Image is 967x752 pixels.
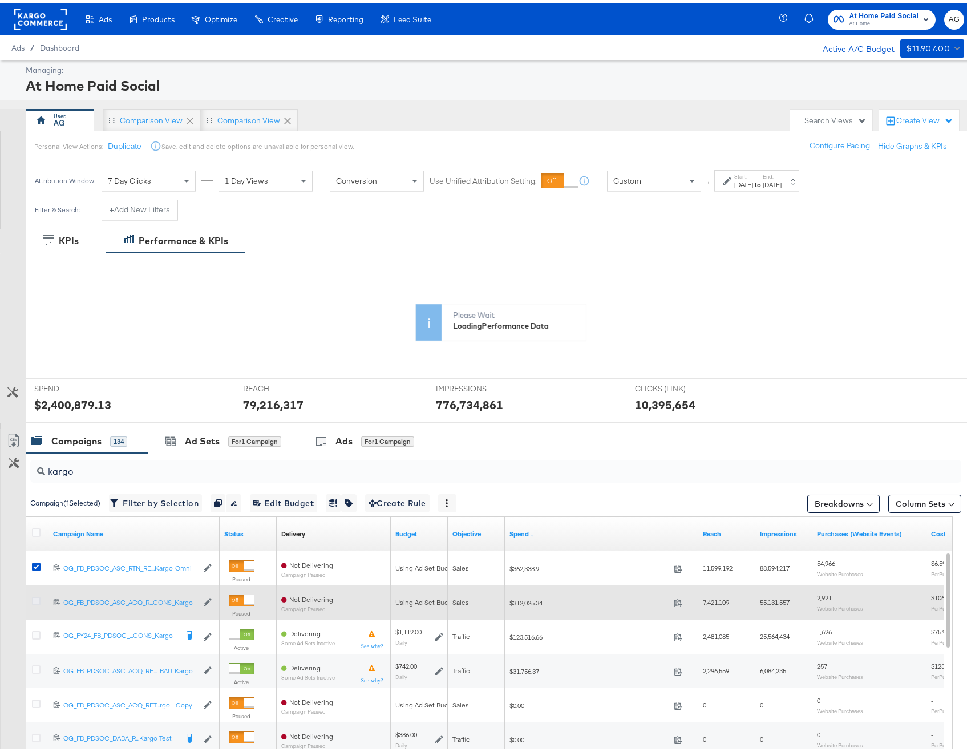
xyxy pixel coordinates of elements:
[817,601,863,608] sub: Website Purchases
[753,177,763,185] strong: to
[817,693,820,701] span: 0
[53,526,215,535] a: Your campaign name.
[931,636,961,642] sub: Per Purchase
[229,641,254,648] label: Active
[99,11,112,21] span: Ads
[63,697,197,706] div: OG_FB_PDSOC_ASC_ACQ_RET...rgo - Copy
[110,433,127,443] div: 134
[703,629,729,637] span: 2,481,085
[931,658,953,667] span: $123.57
[760,595,790,603] span: 55,131,557
[703,731,706,740] span: 0
[849,7,919,19] span: At Home Paid Social
[949,10,960,23] span: AG
[944,6,964,26] button: AG
[452,731,470,740] span: Traffic
[817,590,832,599] span: 2,921
[817,704,863,711] sub: Website Purchases
[452,663,470,672] span: Traffic
[281,526,305,535] a: Reflects the ability of your Ad Campaign to achieve delivery based on ad states, schedule and bud...
[51,431,102,444] div: Campaigns
[63,595,197,604] a: OG_FB_PDSOC_ASC_ACQ_R...CONS_Kargo
[849,16,919,25] span: At Home
[888,491,961,510] button: Column Sets
[702,177,713,181] span: ↑
[250,491,317,509] button: Edit Budget
[112,493,199,507] span: Filter by Selection
[509,526,694,535] a: The total amount spent to date.
[142,11,175,21] span: Products
[336,172,377,183] span: Conversion
[335,431,353,444] div: Ads
[760,663,786,672] span: 6,084,235
[25,40,40,49] span: /
[281,568,333,575] sub: Campaign Paused
[896,112,953,123] div: Create View
[139,231,228,244] div: Performance & KPIs
[509,732,669,741] span: $0.00
[229,743,254,751] label: Paused
[395,738,407,745] sub: Daily
[395,670,407,677] sub: Daily
[63,663,197,673] a: OG_FB_PDSOC_ASC_ACQ_RE..._BAU-Kargo
[931,624,949,633] span: $75.96
[205,11,237,21] span: Optimize
[361,433,414,443] div: for 1 Campaign
[395,595,459,604] div: Using Ad Set Budget
[394,11,431,21] span: Feed Suite
[34,173,96,181] div: Attribution Window:
[281,705,333,711] sub: Campaign Paused
[763,177,782,186] div: [DATE]
[817,658,827,667] span: 257
[817,624,832,633] span: 1,626
[734,177,753,186] div: [DATE]
[365,491,430,509] button: Create Rule
[63,560,197,570] a: OG_FB_PDSOC_ASC_RTN_RE...Kargo-Omni
[734,169,753,177] label: Start:
[281,637,335,643] sub: Some Ad Sets Inactive
[452,526,500,535] a: Your campaign's objective.
[63,730,177,739] div: OG_FB_PDSOC_DABA_R...Kargo-Test
[253,493,314,507] span: Edit Budget
[760,697,763,706] span: 0
[509,561,669,569] span: $362,338.91
[108,114,115,120] div: Drag to reorder tab
[63,697,197,707] a: OG_FB_PDSOC_ASC_ACQ_RET...rgo - Copy
[45,452,877,475] input: Search Campaigns by Name, ID or Objective
[229,709,254,717] label: Paused
[807,491,880,510] button: Breakdowns
[395,526,443,535] a: The maximum amount you're willing to spend on your ads, on average each day or over the lifetime ...
[763,169,782,177] label: End:
[11,40,25,49] span: Ads
[760,731,763,740] span: 0
[509,629,669,638] span: $123,516.66
[906,38,950,52] div: $11,907.00
[229,675,254,682] label: Active
[281,739,333,746] sub: Campaign Paused
[395,658,417,668] div: $742.00
[430,172,537,183] label: Use Unified Attribution Setting:
[703,595,729,603] span: 7,421,109
[931,590,953,599] span: $106.82
[817,636,863,642] sub: Website Purchases
[161,139,354,148] div: Save, edit and delete options are unavailable for personal view.
[452,595,469,603] span: Sales
[395,697,459,706] div: Using Ad Set Budget
[229,607,254,614] label: Paused
[931,601,961,608] sub: Per Purchase
[40,40,79,49] a: Dashboard
[217,112,280,123] div: Comparison View
[224,526,272,535] a: Shows the current state of your Ad Campaign.
[268,11,298,21] span: Creative
[828,6,936,26] button: At Home Paid SocialAt Home
[931,670,961,677] sub: Per Purchase
[878,138,947,148] button: Hide Graphs & KPIs
[63,628,177,639] a: OG_FY24_FB_PDSOC_...CONS_Kargo
[228,433,281,443] div: for 1 Campaign
[900,36,964,54] button: $11,907.00
[703,663,729,672] span: 2,296,559
[281,671,335,677] sub: Some Ad Sets Inactive
[817,567,863,574] sub: Website Purchases
[509,698,669,706] span: $0.00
